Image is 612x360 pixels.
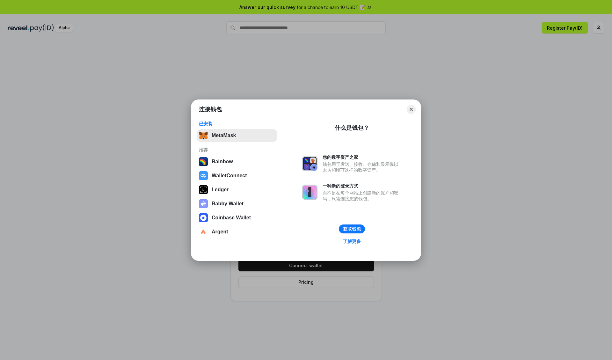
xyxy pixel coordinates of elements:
[343,226,361,232] div: 获取钱包
[323,190,402,202] div: 而不是在每个网站上创建新的账户和密码，只需连接您的钱包。
[212,201,244,207] div: Rabby Wallet
[212,133,236,138] div: MetaMask
[199,171,208,180] img: svg+xml,%3Csvg%20width%3D%2228%22%20height%3D%2228%22%20viewBox%3D%220%200%2028%2028%22%20fill%3D...
[199,147,275,153] div: 推荐
[199,213,208,222] img: svg+xml,%3Csvg%20width%3D%2228%22%20height%3D%2228%22%20viewBox%3D%220%200%2028%2028%22%20fill%3D...
[335,124,369,132] div: 什么是钱包？
[212,215,251,221] div: Coinbase Wallet
[199,199,208,208] img: svg+xml,%3Csvg%20xmlns%3D%22http%3A%2F%2Fwww.w3.org%2F2000%2Fsvg%22%20fill%3D%22none%22%20viewBox...
[343,239,361,244] div: 了解更多
[212,159,233,165] div: Rainbow
[197,183,277,196] button: Ledger
[197,169,277,182] button: WalletConnect
[199,157,208,166] img: svg+xml,%3Csvg%20width%3D%22120%22%20height%3D%22120%22%20viewBox%3D%220%200%20120%20120%22%20fil...
[339,237,365,246] a: 了解更多
[197,211,277,224] button: Coinbase Wallet
[199,227,208,236] img: svg+xml,%3Csvg%20width%3D%2228%22%20height%3D%2228%22%20viewBox%3D%220%200%2028%2028%22%20fill%3D...
[407,105,416,114] button: Close
[212,173,247,179] div: WalletConnect
[323,183,402,189] div: 一种新的登录方式
[323,154,402,160] div: 您的数字资产之家
[199,185,208,194] img: svg+xml,%3Csvg%20xmlns%3D%22http%3A%2F%2Fwww.w3.org%2F2000%2Fsvg%22%20width%3D%2228%22%20height%3...
[199,131,208,140] img: svg+xml,%3Csvg%20fill%3D%22none%22%20height%3D%2233%22%20viewBox%3D%220%200%2035%2033%22%20width%...
[199,106,222,113] h1: 连接钱包
[197,155,277,168] button: Rainbow
[199,121,275,127] div: 已安装
[302,185,317,200] img: svg+xml,%3Csvg%20xmlns%3D%22http%3A%2F%2Fwww.w3.org%2F2000%2Fsvg%22%20fill%3D%22none%22%20viewBox...
[197,225,277,238] button: Argent
[339,224,365,233] button: 获取钱包
[212,187,229,193] div: Ledger
[212,229,228,235] div: Argent
[197,129,277,142] button: MetaMask
[302,156,317,171] img: svg+xml,%3Csvg%20xmlns%3D%22http%3A%2F%2Fwww.w3.org%2F2000%2Fsvg%22%20fill%3D%22none%22%20viewBox...
[323,161,402,173] div: 钱包用于发送、接收、存储和显示像以太坊和NFT这样的数字资产。
[197,197,277,210] button: Rabby Wallet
